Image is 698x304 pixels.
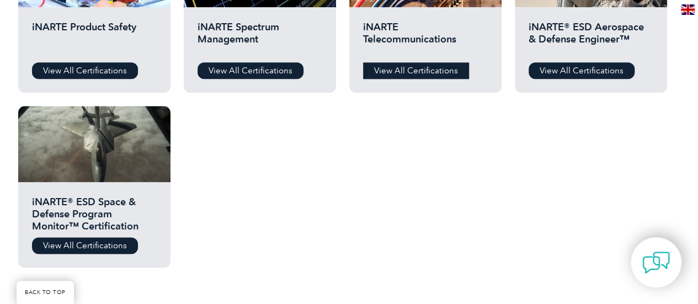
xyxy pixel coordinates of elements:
img: en [681,4,695,15]
a: View All Certifications [529,62,635,79]
h2: iNARTE Product Safety [32,21,157,54]
a: View All Certifications [198,62,303,79]
h2: iNARTE Spectrum Management [198,21,322,54]
a: View All Certifications [32,237,138,254]
h2: iNARTE Telecommunications [363,21,488,54]
a: BACK TO TOP [17,281,74,304]
a: View All Certifications [32,62,138,79]
img: contact-chat.png [642,249,670,276]
h2: iNARTE® ESD Space & Defense Program Monitor™ Certification [32,196,157,229]
a: View All Certifications [363,62,469,79]
h2: iNARTE® ESD Aerospace & Defense Engineer™ [529,21,653,54]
